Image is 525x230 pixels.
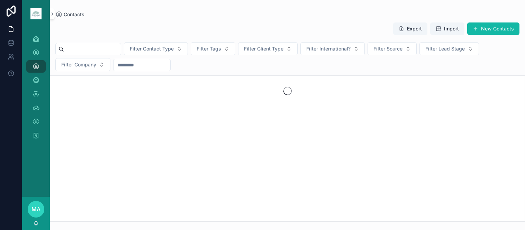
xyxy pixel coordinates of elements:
[124,42,188,55] button: Select Button
[467,22,519,35] button: New Contacts
[191,42,235,55] button: Select Button
[373,45,402,52] span: Filter Source
[244,45,283,52] span: Filter Client Type
[130,45,174,52] span: Filter Contact Type
[444,25,459,32] span: Import
[393,22,427,35] button: Export
[425,45,465,52] span: Filter Lead Stage
[55,11,84,18] a: Contacts
[300,42,365,55] button: Select Button
[61,61,96,68] span: Filter Company
[30,8,42,19] img: App logo
[430,22,464,35] button: Import
[31,205,40,213] span: MA
[64,11,84,18] span: Contacts
[197,45,221,52] span: Filter Tags
[55,58,110,71] button: Select Button
[368,42,417,55] button: Select Button
[238,42,298,55] button: Select Button
[306,45,351,52] span: Filter International?
[419,42,479,55] button: Select Button
[22,28,50,151] div: scrollable content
